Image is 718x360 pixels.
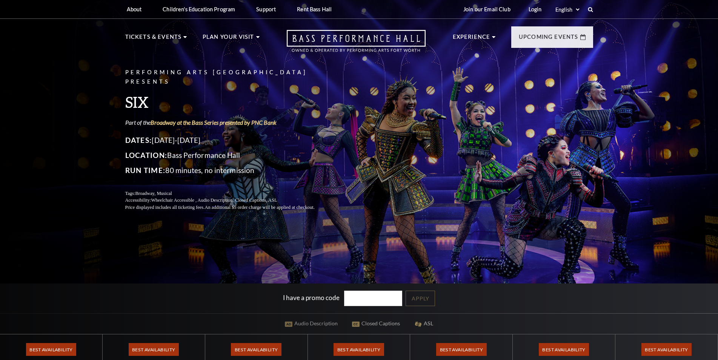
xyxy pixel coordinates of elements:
p: Rent Bass Hall [297,6,332,12]
p: Children's Education Program [163,6,235,12]
span: Wheelchair Accessible , Audio Description, Closed Captions, ASL [151,198,277,203]
p: Tickets & Events [125,32,182,46]
label: I have a promo code [283,294,340,302]
p: Performing Arts [GEOGRAPHIC_DATA] Presents [125,68,333,87]
h3: SIX [125,92,333,112]
p: 80 minutes, no intermission [125,164,333,176]
p: Bass Performance Hall [125,149,333,161]
span: Location: [125,151,168,159]
p: Support [256,6,276,12]
span: Best Availability [26,343,76,356]
p: [DATE]-[DATE] [125,134,333,146]
span: Best Availability [129,343,179,356]
select: Select: [554,6,581,13]
span: Best Availability [539,343,589,356]
a: Broadway at the Bass Series presented by PNC Bank [151,119,277,126]
span: An additional $5 order charge will be applied at checkout. [204,205,314,210]
span: Best Availability [436,343,486,356]
span: Dates: [125,136,152,144]
span: Best Availability [334,343,384,356]
p: Accessibility: [125,197,333,204]
p: Upcoming Events [519,32,578,46]
span: Best Availability [641,343,692,356]
span: Best Availability [231,343,281,356]
p: Part of the [125,118,333,127]
p: Plan Your Visit [203,32,254,46]
p: About [127,6,142,12]
p: Price displayed includes all ticketing fees. [125,204,333,211]
span: Run Time: [125,166,166,175]
span: Broadway, Musical [135,191,172,196]
p: Experience [453,32,490,46]
p: Tags: [125,190,333,197]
